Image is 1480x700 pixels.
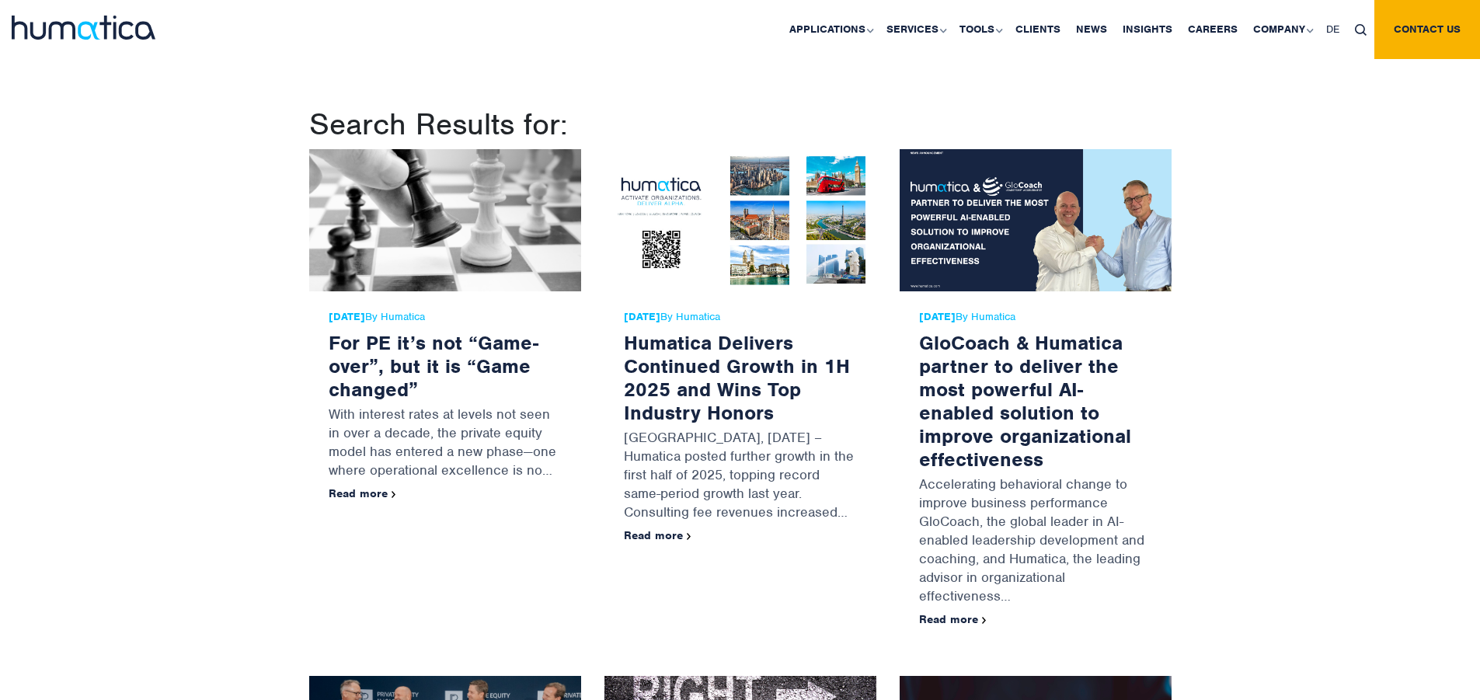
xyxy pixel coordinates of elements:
[687,533,691,540] img: arrowicon
[309,106,1172,143] h1: Search Results for:
[392,491,396,498] img: arrowicon
[329,311,562,323] span: By Humatica
[624,528,691,542] a: Read more
[624,330,850,425] a: Humatica Delivers Continued Growth in 1H 2025 and Wins Top Industry Honors
[604,149,876,291] img: Humatica Delivers Continued Growth in 1H 2025 and Wins Top Industry Honors
[919,471,1152,613] p: Accelerating behavioral change to improve business performance GloCoach, the global leader in AI-...
[1326,23,1339,36] span: DE
[624,424,857,529] p: [GEOGRAPHIC_DATA], [DATE] – Humatica posted further growth in the first half of 2025, topping rec...
[1355,24,1367,36] img: search_icon
[309,149,581,291] img: For PE it’s not “Game-over”, but it is “Game changed”
[919,310,956,323] strong: [DATE]
[329,486,396,500] a: Read more
[624,310,660,323] strong: [DATE]
[329,401,562,487] p: With interest rates at levels not seen in over a decade, the private equity model has entered a n...
[919,612,987,626] a: Read more
[982,617,987,624] img: arrowicon
[919,311,1152,323] span: By Humatica
[329,310,365,323] strong: [DATE]
[900,149,1172,291] img: GloCoach & Humatica partner to deliver the most powerful AI-enabled solution to improve organizat...
[919,330,1131,472] a: GloCoach & Humatica partner to deliver the most powerful AI-enabled solution to improve organizat...
[12,16,155,40] img: logo
[624,311,857,323] span: By Humatica
[329,330,538,402] a: For PE it’s not “Game-over”, but it is “Game changed”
